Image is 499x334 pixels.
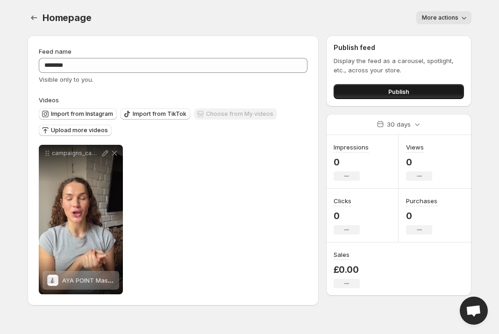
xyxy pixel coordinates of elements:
h3: Views [406,142,424,152]
div: Open chat [460,297,488,325]
h3: Clicks [334,196,351,206]
button: Settings [28,11,41,24]
div: campaigns_campaign-12509_clip_creator_16761_483409b5-0790-47e3-9c08-c1cea7b22e6aAYA POINT Massage... [39,145,123,294]
p: 30 days [387,120,411,129]
span: Visible only to you. [39,76,93,83]
h3: Sales [334,250,349,259]
button: Import from TikTok [121,108,190,120]
span: Publish [388,87,409,96]
p: campaigns_campaign-12509_clip_creator_16761_483409b5-0790-47e3-9c08-c1cea7b22e6a [52,149,100,157]
p: 0 [406,156,432,168]
p: £0.00 [334,264,360,275]
h3: Purchases [406,196,437,206]
p: 0 [334,156,369,168]
p: 0 [406,210,437,221]
button: Import from Instagram [39,108,117,120]
p: Display the feed as a carousel, spotlight, etc., across your store. [334,56,464,75]
span: Upload more videos [51,127,108,134]
span: Import from TikTok [133,110,186,118]
span: Import from Instagram [51,110,113,118]
span: Feed name [39,48,71,55]
button: More actions [416,11,471,24]
button: Publish [334,84,464,99]
h3: Impressions [334,142,369,152]
span: Homepage [43,12,91,23]
h2: Publish feed [334,43,464,52]
span: AYA POINT Massager [62,277,125,284]
p: 0 [334,210,360,221]
span: More actions [422,14,458,21]
span: Videos [39,96,59,104]
button: Upload more videos [39,125,112,136]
